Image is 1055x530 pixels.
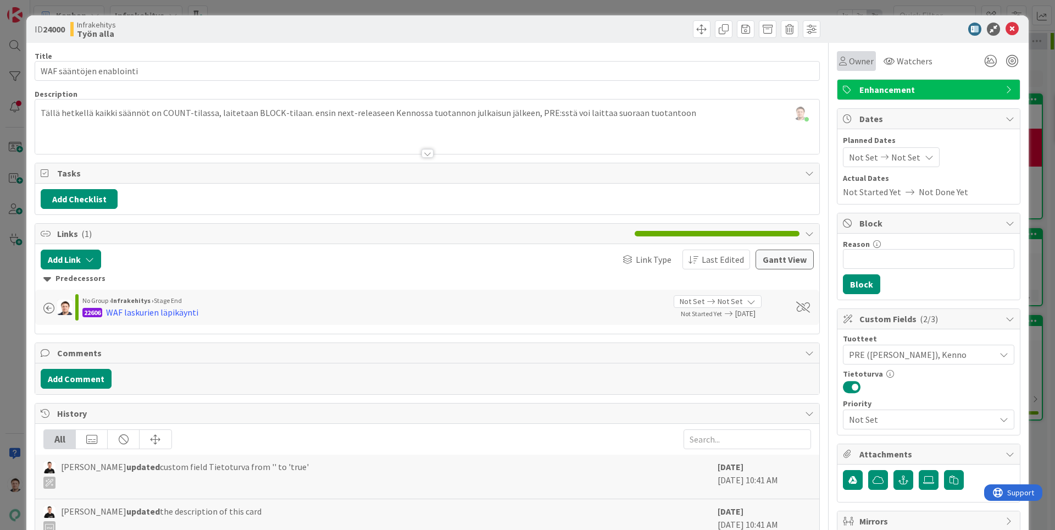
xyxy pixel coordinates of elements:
[43,461,55,473] img: JV
[702,253,744,266] span: Last Edited
[843,173,1014,184] span: Actual Dates
[680,296,704,307] span: Not Set
[919,185,968,198] span: Not Done Yet
[61,460,309,489] span: [PERSON_NAME] custom field Tietoturva from '' to 'true'
[106,306,198,319] div: WAF laskurien läpikäynti
[41,369,112,389] button: Add Comment
[849,151,878,164] span: Not Set
[859,217,1000,230] span: Block
[44,430,76,449] div: All
[756,250,814,269] button: Gantt View
[843,400,1014,407] div: Priority
[718,460,811,493] div: [DATE] 10:41 AM
[859,515,1000,528] span: Mirrors
[636,253,671,266] span: Link Type
[23,2,50,15] span: Support
[843,370,1014,378] div: Tietoturva
[718,296,742,307] span: Not Set
[41,250,101,269] button: Add Link
[843,335,1014,343] div: Tuotteet
[43,24,65,35] b: 24000
[849,348,995,361] span: PRE ([PERSON_NAME]), Kenno
[41,189,118,209] button: Add Checklist
[57,407,799,420] span: History
[77,20,116,29] span: Infrakehitys
[920,313,938,324] span: ( 2/3 )
[718,461,743,472] b: [DATE]
[41,107,814,119] p: Tällä hetkellä kaikki säännöt on COUNT-tilassa, laitetaan BLOCK-tilaan. ensin next-releaseen Kenn...
[859,448,1000,461] span: Attachments
[82,308,102,317] div: 22606
[684,429,811,449] input: Search...
[843,274,880,294] button: Block
[35,23,65,36] span: ID
[859,112,1000,125] span: Dates
[718,506,743,517] b: [DATE]
[897,54,932,68] span: Watchers
[57,300,73,315] img: TG
[682,250,750,269] button: Last Edited
[43,273,811,285] div: Predecessors
[154,296,182,305] span: Stage End
[126,461,160,472] b: updated
[859,312,1000,325] span: Custom Fields
[849,54,874,68] span: Owner
[891,151,920,164] span: Not Set
[82,296,111,305] span: No Group ›
[735,308,784,319] span: [DATE]
[77,29,116,38] b: Työn alla
[792,105,808,120] img: kWwg3ioFEd9OAiWkb1MriuCTSdeObmx7.png
[843,185,901,198] span: Not Started Yet
[43,506,55,518] img: JV
[57,167,799,180] span: Tasks
[81,228,92,239] span: ( 1 )
[111,296,154,305] b: Infrakehitys ›
[843,135,1014,146] span: Planned Dates
[35,61,820,81] input: type card name here...
[35,51,52,61] label: Title
[57,346,799,360] span: Comments
[849,412,990,427] span: Not Set
[859,83,1000,96] span: Enhancement
[843,239,870,249] label: Reason
[681,310,722,318] span: Not Started Yet
[57,227,629,240] span: Links
[126,506,160,517] b: updated
[35,89,77,99] span: Description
